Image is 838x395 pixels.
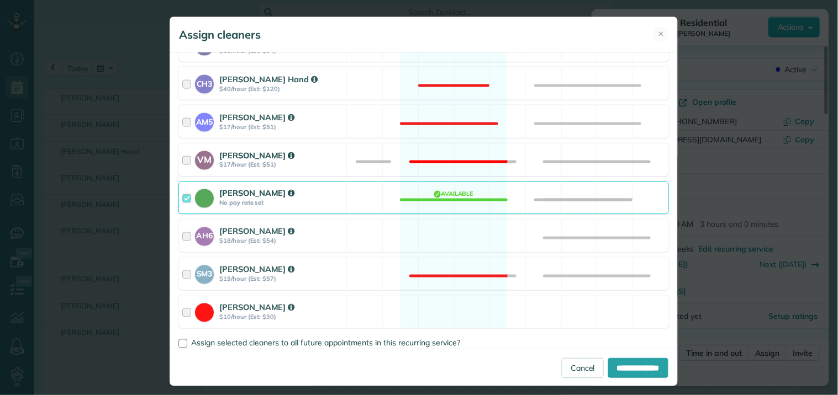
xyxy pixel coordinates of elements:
[191,338,460,348] span: Assign selected cleaners to all future appointments in this recurring service?
[658,29,665,39] span: ✕
[179,27,261,42] h5: Assign cleaners
[219,264,294,275] strong: [PERSON_NAME]
[219,85,343,93] strong: $40/hour (Est: $120)
[219,150,294,161] strong: [PERSON_NAME]
[219,275,343,283] strong: $19/hour (Est: $57)
[219,226,294,237] strong: [PERSON_NAME]
[195,113,214,128] strong: AM5
[219,161,343,169] strong: $17/hour (Est: $51)
[219,188,294,199] strong: [PERSON_NAME]
[219,74,318,84] strong: [PERSON_NAME] Hand
[195,227,214,242] strong: AH6
[219,199,343,207] strong: No pay rate set
[219,112,294,122] strong: [PERSON_NAME]
[195,75,214,90] strong: CH3
[195,151,214,167] strong: VM
[195,265,214,280] strong: SM3
[562,358,604,378] a: Cancel
[219,123,343,131] strong: $17/hour (Est: $51)
[219,237,343,245] strong: $18/hour (Est: $54)
[219,302,294,313] strong: [PERSON_NAME]
[219,313,343,321] strong: $10/hour (Est: $30)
